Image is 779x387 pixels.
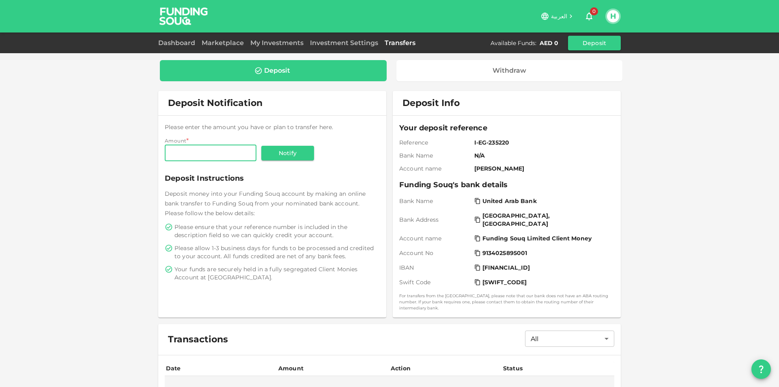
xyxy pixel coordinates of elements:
[482,278,527,286] span: [SWIFT_CODE]
[399,179,614,190] span: Funding Souq's bank details
[525,331,614,347] div: All
[607,10,619,22] button: H
[474,138,611,147] span: I-EG-235220
[568,36,621,50] button: Deposit
[399,164,471,173] span: Account name
[264,67,290,75] div: Deposit
[165,173,380,184] span: Deposit Instructions
[247,39,307,47] a: My Investments
[399,293,614,311] small: For transfers from the [GEOGRAPHIC_DATA], please note that our bank does not have an ABA routing ...
[482,234,592,242] span: Funding Souq Limited Client Money
[399,138,471,147] span: Reference
[399,264,471,272] span: IBAN
[482,197,537,205] span: United Arab Bank
[168,97,263,108] span: Deposit Notification
[581,8,597,24] button: 0
[590,7,598,15] span: 0
[168,334,228,345] span: Transactions
[540,39,558,47] div: AED 0
[165,145,256,161] input: amount
[198,39,247,47] a: Marketplace
[261,146,314,160] button: Notify
[160,60,387,81] a: Deposit
[474,164,611,173] span: [PERSON_NAME]
[158,39,198,47] a: Dashboard
[307,39,381,47] a: Investment Settings
[399,278,471,286] span: Swift Code
[381,39,419,47] a: Transfers
[396,60,623,81] a: Withdraw
[174,223,378,239] span: Please ensure that your reference number is included in the description field so we can quickly c...
[493,67,526,75] div: Withdraw
[165,138,186,144] span: Amount
[474,151,611,160] span: N/A
[482,249,527,257] span: 9134025895001
[399,216,471,224] span: Bank Address
[399,249,471,257] span: Account No
[165,190,366,217] span: Deposit money into your Funding Souq account by making an online bank transfer to Funding Souq fr...
[166,363,182,373] div: Date
[491,39,536,47] div: Available Funds :
[399,197,471,205] span: Bank Name
[751,359,771,379] button: question
[482,264,530,272] span: [FINANCIAL_ID]
[503,363,523,373] div: Status
[482,212,609,228] span: [GEOGRAPHIC_DATA], [GEOGRAPHIC_DATA]
[391,363,411,373] div: Action
[174,244,378,260] span: Please allow 1-3 business days for funds to be processed and credited to your account. All funds ...
[165,123,334,131] span: Please enter the amount you have or plan to transfer here.
[174,265,378,281] span: Your funds are securely held in a fully segregated Client Monies Account at [GEOGRAPHIC_DATA].
[402,97,460,109] span: Deposit Info
[278,363,303,373] div: Amount
[399,122,614,134] span: Your deposit reference
[399,234,471,242] span: Account name
[399,151,471,160] span: Bank Name
[551,13,567,20] span: العربية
